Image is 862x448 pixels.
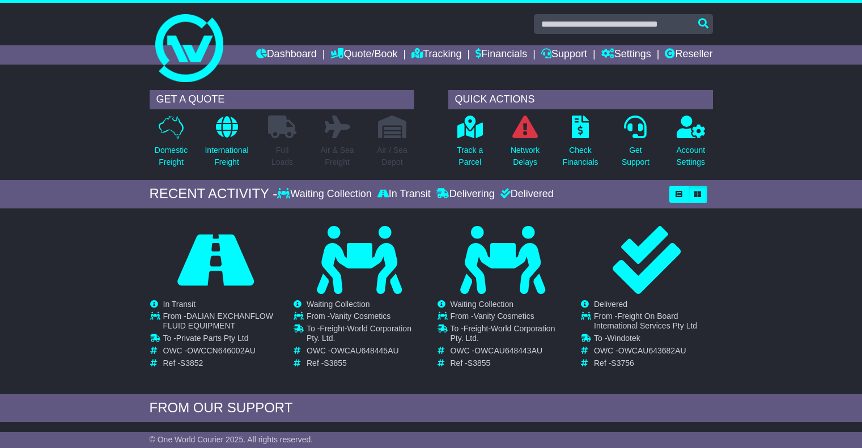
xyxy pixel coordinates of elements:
[150,90,414,109] div: GET A QUOTE
[451,324,555,343] span: Freight-World Corporation Pty. Ltd.
[324,359,346,368] span: S3855
[205,144,248,168] p: International Freight
[307,312,425,324] td: From -
[411,45,461,65] a: Tracking
[330,45,397,65] a: Quote/Book
[498,188,554,200] div: Delivered
[307,359,425,368] td: Ref -
[176,334,249,343] span: Private Parts Pty Ltd
[154,115,188,174] a: DomesticFreight
[375,188,434,200] div: In Transit
[541,45,587,65] a: Support
[204,115,249,174] a: InternationalFreight
[562,115,599,174] a: CheckFinancials
[320,144,354,168] p: Air & Sea Freight
[331,346,399,355] span: OWCAU648445AU
[180,359,203,368] span: S3852
[150,186,278,202] div: RECENT ACTIVITY -
[434,188,498,200] div: Delivering
[150,435,313,444] span: © One World Courier 2025. All rights reserved.
[676,115,706,174] a: AccountSettings
[307,346,425,359] td: OWC -
[256,45,317,65] a: Dashboard
[474,346,542,355] span: OWCAU648443AU
[330,312,390,321] span: Vanity Cosmetics
[618,346,686,355] span: OWCAU643682AU
[163,312,273,330] span: DALIAN EXCHANFLOW FLUID EQUIPMENT
[563,144,598,168] p: Check Financials
[607,334,640,343] span: Windotek
[475,45,527,65] a: Financials
[511,144,540,168] p: Network Delays
[150,400,713,416] div: FROM OUR SUPPORT
[307,324,411,343] span: Freight-World Corporation Pty. Ltd.
[456,115,483,174] a: Track aParcel
[163,300,196,309] span: In Transit
[622,144,649,168] p: Get Support
[510,115,540,174] a: NetworkDelays
[451,312,569,324] td: From -
[457,144,483,168] p: Track a Parcel
[307,324,425,346] td: To -
[677,144,706,168] p: Account Settings
[163,346,282,359] td: OWC -
[307,300,370,309] span: Waiting Collection
[163,312,282,334] td: From -
[468,359,490,368] span: S3855
[594,346,712,359] td: OWC -
[451,300,514,309] span: Waiting Collection
[594,300,627,309] span: Delivered
[621,115,650,174] a: GetSupport
[451,346,569,359] td: OWC -
[594,334,712,346] td: To -
[451,324,569,346] td: To -
[377,144,407,168] p: Air / Sea Depot
[187,346,256,355] span: OWCCN646002AU
[277,188,374,200] div: Waiting Collection
[451,359,569,368] td: Ref -
[474,312,534,321] span: Vanity Cosmetics
[268,144,296,168] p: Full Loads
[594,312,697,330] span: Freight On Board International Services Pty Ltd
[163,334,282,346] td: To -
[611,359,634,368] span: S3756
[594,312,712,334] td: From -
[601,45,651,65] a: Settings
[163,359,282,368] td: Ref -
[665,45,712,65] a: Reseller
[448,90,713,109] div: QUICK ACTIONS
[155,144,188,168] p: Domestic Freight
[594,359,712,368] td: Ref -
